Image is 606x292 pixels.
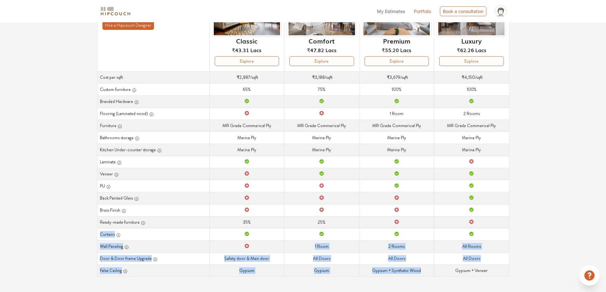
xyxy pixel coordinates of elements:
[359,119,434,132] td: MR Grade Commerical Ply
[434,132,509,144] td: Marine Ply
[434,119,509,132] td: MR Grade Commerical Ply
[97,71,209,83] th: Cost per sqft
[97,204,209,216] th: Brass Finish
[284,216,359,228] td: 25%
[215,56,279,66] button: Explore
[434,240,509,252] td: All Rooms
[250,46,261,54] span: Lacs
[475,46,486,54] span: Lacs
[97,192,209,204] th: Back Painted Glass
[434,71,509,83] td: /sqft
[284,264,359,276] td: Gypsum
[377,9,405,14] span: My Estimates
[312,74,325,80] span: ₹3,188
[284,144,359,156] td: Marine Ply
[284,83,359,95] td: 75%
[289,56,354,66] button: Explore
[97,132,209,144] th: Bathrooms storage
[97,107,209,119] th: Flooring (Laminated wood)
[461,37,482,44] h6: Luxury
[400,46,411,54] span: Lacs
[325,46,337,54] span: Lacs
[97,252,209,264] th: Door & Door frame Upgrade
[284,71,359,83] td: /sqft
[100,4,131,18] span: logo-horizontal.svg
[383,37,410,44] h6: Premium
[434,252,509,264] td: All Doors
[284,252,359,264] td: All Doors
[97,83,209,95] th: Custom furniture
[284,119,359,132] td: MR Grade Commerical Ply
[209,71,284,83] td: /sqft
[97,240,209,252] th: Wall Paneling
[102,21,154,30] button: Hire a Hipcouch Designer
[359,107,434,119] td: 1 Room
[284,132,359,144] td: Marine Ply
[309,37,335,44] h6: Comfort
[97,156,209,168] th: Laminate
[97,119,209,132] th: Furniture
[462,74,475,80] span: ₹4,150
[439,56,504,66] button: Explore
[97,180,209,192] th: PU
[382,46,399,54] span: ₹55.20
[434,83,509,95] td: 100%
[359,83,434,95] td: 100%
[100,6,131,17] img: logo-horizontal.svg
[284,240,359,252] td: 1 Room
[209,216,284,228] td: 35%
[434,144,509,156] td: Marine Ply
[97,144,209,156] th: Kitchen Under-counter storage
[359,132,434,144] td: Marine Ply
[209,264,284,276] td: Gypsum
[97,264,209,276] th: False Ceiling
[414,8,431,15] a: Portfolio
[434,264,509,276] td: Gypsum + Veneer
[97,95,209,107] th: Branded Hardware
[359,71,434,83] td: /sqft
[359,240,434,252] td: 2 Rooms
[237,74,250,80] span: ₹2,887
[209,252,284,264] td: Safety door & Main door
[236,37,257,44] h6: Classic
[365,56,429,66] button: Explore
[359,144,434,156] td: Marine Ply
[209,83,284,95] td: 65%
[209,132,284,144] td: Marine Ply
[434,107,509,119] td: 2 Rooms
[307,46,324,54] span: ₹47.82
[97,168,209,180] th: Veneer
[359,264,434,276] td: Gypsum + Synthetic Wood
[387,74,400,80] span: ₹3,679
[209,144,284,156] td: Marine Ply
[209,119,284,132] td: MR Grade Commerical Ply
[232,46,249,54] span: ₹43.31
[97,216,209,228] th: Ready-made furniture
[457,46,474,54] span: ₹62.26
[440,6,486,16] div: Book a consultation
[97,228,209,240] th: Curtains
[359,252,434,264] td: All Doors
